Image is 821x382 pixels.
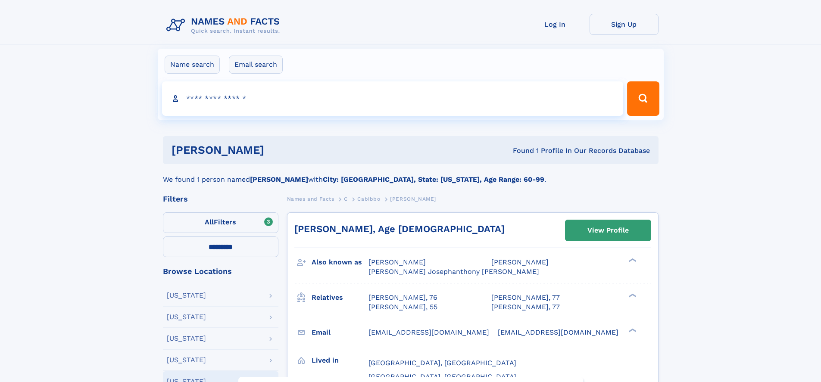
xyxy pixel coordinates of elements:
[587,221,629,240] div: View Profile
[521,14,590,35] a: Log In
[368,258,426,266] span: [PERSON_NAME]
[205,218,214,226] span: All
[368,267,539,276] span: [PERSON_NAME] Josephanthony [PERSON_NAME]
[167,292,206,299] div: [US_STATE]
[627,327,637,333] div: ❯
[627,258,637,263] div: ❯
[368,359,516,367] span: [GEOGRAPHIC_DATA], [GEOGRAPHIC_DATA]
[250,175,308,183] b: [PERSON_NAME]
[491,302,560,312] a: [PERSON_NAME], 77
[163,14,287,37] img: Logo Names and Facts
[294,224,505,234] a: [PERSON_NAME], Age [DEMOGRAPHIC_DATA]
[323,175,544,183] b: City: [GEOGRAPHIC_DATA], State: [US_STATE], Age Range: 60-99
[498,328,618,336] span: [EMAIL_ADDRESS][DOMAIN_NAME]
[312,353,368,368] h3: Lived in
[167,314,206,320] div: [US_STATE]
[165,56,220,74] label: Name search
[368,302,437,312] a: [PERSON_NAME], 55
[491,258,549,266] span: [PERSON_NAME]
[312,325,368,340] h3: Email
[357,193,380,204] a: Cabibbo
[627,292,637,298] div: ❯
[357,196,380,202] span: Cabibbo
[163,267,278,275] div: Browse Locations
[390,196,436,202] span: [PERSON_NAME]
[287,193,334,204] a: Names and Facts
[388,146,650,155] div: Found 1 Profile In Our Records Database
[163,212,278,233] label: Filters
[627,81,659,116] button: Search Button
[163,195,278,203] div: Filters
[167,357,206,363] div: [US_STATE]
[312,255,368,270] h3: Also known as
[368,328,489,336] span: [EMAIL_ADDRESS][DOMAIN_NAME]
[163,164,659,185] div: We found 1 person named with .
[344,193,348,204] a: C
[172,145,389,155] h1: [PERSON_NAME]
[312,290,368,305] h3: Relatives
[590,14,659,35] a: Sign Up
[368,293,437,302] a: [PERSON_NAME], 76
[162,81,624,116] input: search input
[167,335,206,342] div: [US_STATE]
[368,373,516,381] span: [GEOGRAPHIC_DATA], [GEOGRAPHIC_DATA]
[491,293,560,302] a: [PERSON_NAME], 77
[344,196,348,202] span: C
[565,220,651,241] a: View Profile
[229,56,283,74] label: Email search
